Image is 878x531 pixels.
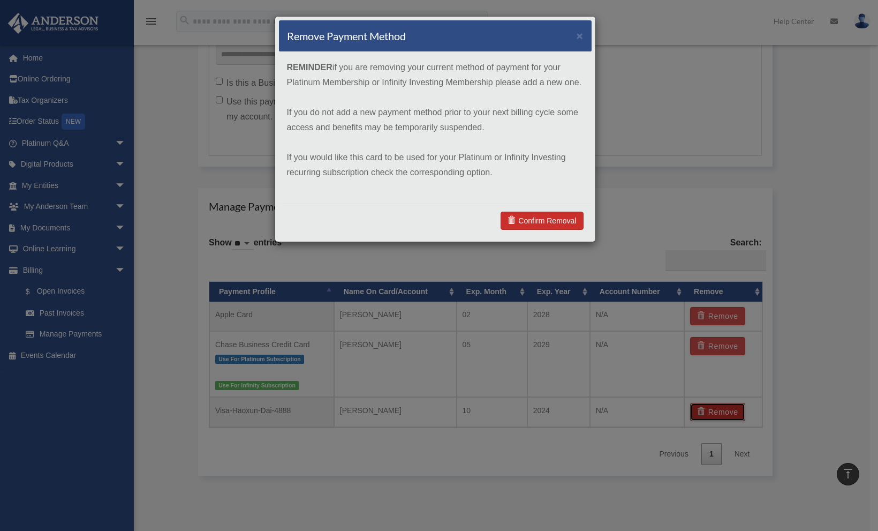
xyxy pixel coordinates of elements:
[287,150,584,180] p: If you would like this card to be used for your Platinum or Infinity Investing recurring subscrip...
[577,30,584,41] button: ×
[501,212,583,230] a: Confirm Removal
[287,28,406,43] h4: Remove Payment Method
[279,52,592,203] div: if you are removing your current method of payment for your Platinum Membership or Infinity Inves...
[287,105,584,135] p: If you do not add a new payment method prior to your next billing cycle some access and benefits ...
[287,63,332,72] strong: REMINDER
